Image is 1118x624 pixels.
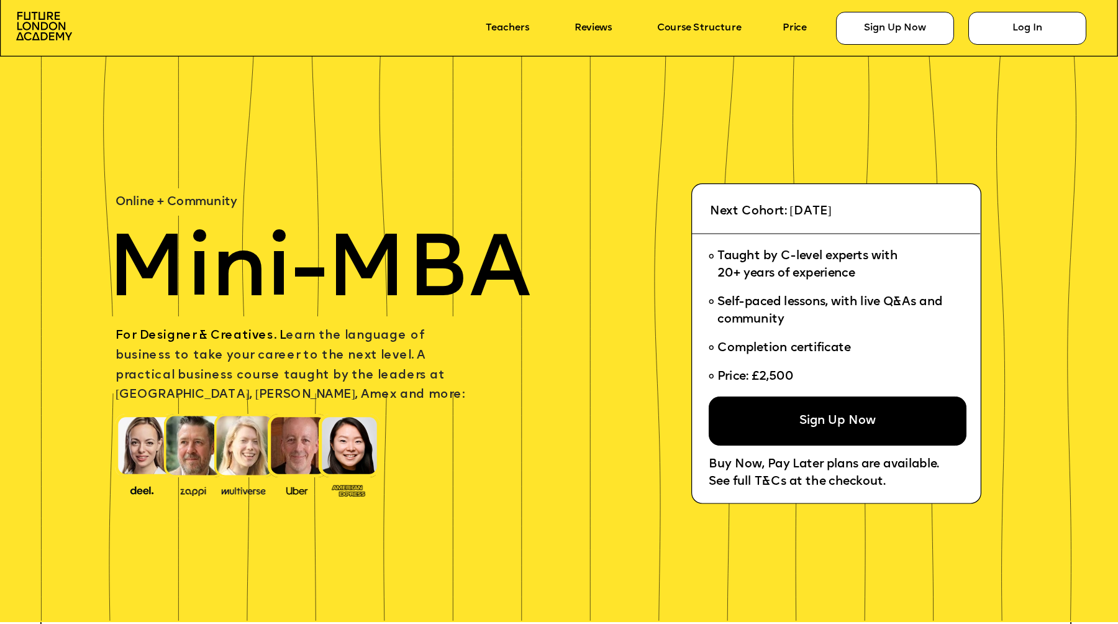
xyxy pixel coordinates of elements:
[275,484,319,495] img: image-99cff0b2-a396-4aab-8550-cf4071da2cb9.png
[116,196,237,208] span: Online + Community
[107,230,530,318] span: Mini-MBA
[717,342,850,354] span: Completion certificate
[486,23,529,34] a: Teachers
[709,458,939,470] span: Buy Now, Pay Later plans are available.
[120,482,163,497] img: image-388f4489-9820-4c53-9b08-f7df0b8d4ae2.png
[783,23,807,34] a: Price
[16,12,72,40] img: image-aac980e9-41de-4c2d-a048-f29dd30a0068.png
[116,330,286,342] span: For Designer & Creatives. L
[710,206,832,218] span: Next Cohort: [DATE]
[327,482,370,498] img: image-93eab660-639c-4de6-957c-4ae039a0235a.png
[116,330,465,401] span: earn the language of business to take your career to the next level. A practical business course ...
[709,475,886,487] span: See full T&Cs at the checkout.
[171,484,215,495] img: image-b2f1584c-cbf7-4a77-bbe0-f56ae6ee31f2.png
[717,250,898,280] span: Taught by C-level experts with 20+ years of experience
[217,482,270,497] img: image-b7d05013-d886-4065-8d38-3eca2af40620.png
[717,296,945,326] span: Self-paced lessons, with live Q&As and community
[717,370,794,382] span: Price: £2,500
[657,23,741,34] a: Course Structure
[575,23,612,34] a: Reviews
